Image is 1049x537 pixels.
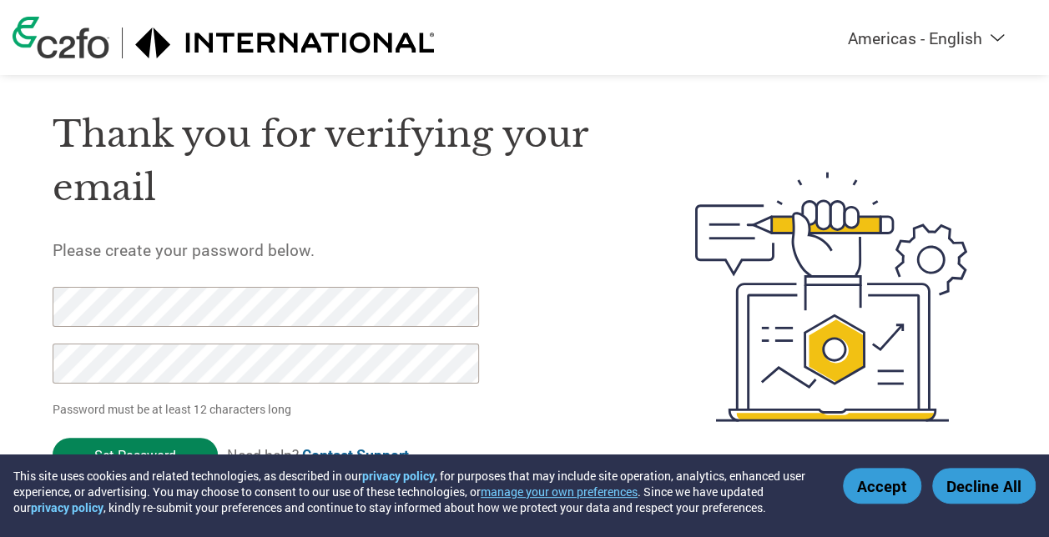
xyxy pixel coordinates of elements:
[362,468,435,484] a: privacy policy
[481,484,638,499] button: manage your own preferences
[53,108,619,215] h1: Thank you for verifying your email
[53,239,619,260] h5: Please create your password below.
[53,438,218,472] input: Set Password
[932,468,1036,504] button: Decline All
[135,28,436,58] img: International Motors, LLC.
[31,499,103,515] a: privacy policy
[843,468,921,504] button: Accept
[666,83,996,510] img: create-password
[13,17,109,58] img: c2fo logo
[13,468,819,515] div: This site uses cookies and related technologies, as described in our , for purposes that may incl...
[53,400,483,418] p: Password must be at least 12 characters long
[302,445,409,464] a: Contact Support
[227,445,409,464] span: Need help?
